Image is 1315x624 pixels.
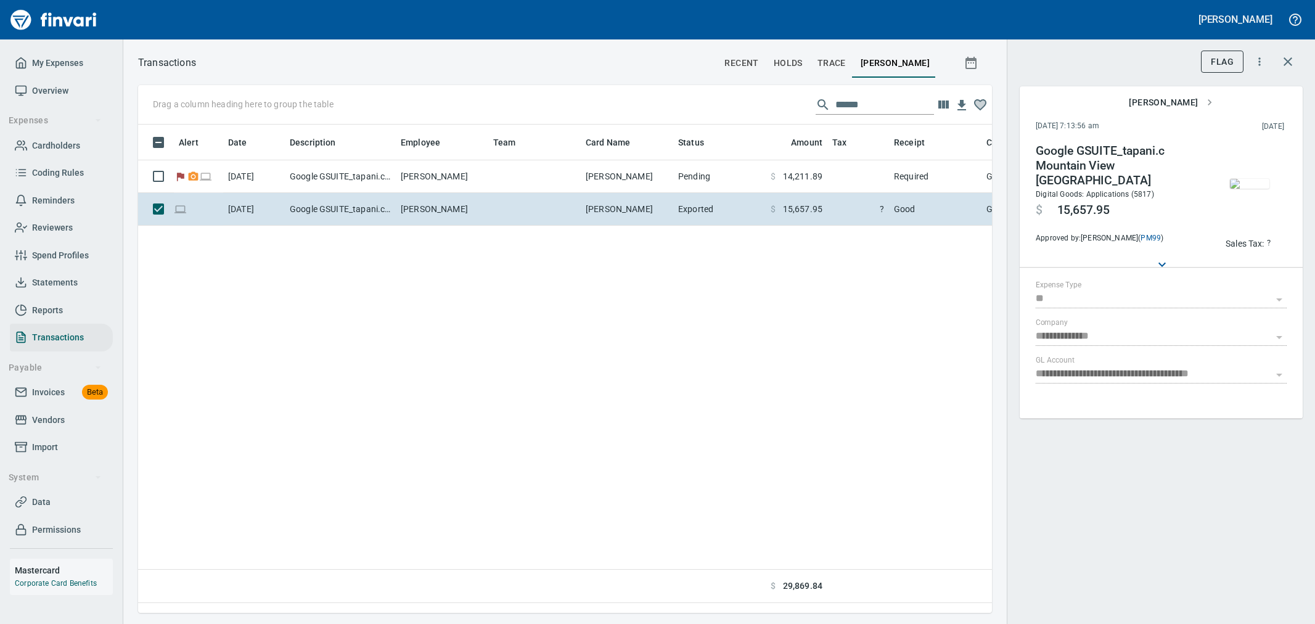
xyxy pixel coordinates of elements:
[952,48,992,78] button: Show transactions within a particular date range
[32,220,73,236] span: Reviewers
[223,193,285,226] td: [DATE]
[9,360,102,376] span: Payable
[678,135,704,150] span: Status
[4,109,107,132] button: Expenses
[10,379,113,406] a: InvoicesBeta
[32,303,63,318] span: Reports
[10,269,113,297] a: Statements
[889,160,981,193] td: Required
[1195,10,1276,29] button: [PERSON_NAME]
[581,160,673,193] td: [PERSON_NAME]
[581,193,673,226] td: [PERSON_NAME]
[32,83,68,99] span: Overview
[9,470,102,485] span: System
[10,433,113,461] a: Import
[10,159,113,187] a: Coding Rules
[971,96,989,114] button: Column choices favorited. Click to reset to default
[290,135,352,150] span: Description
[1267,236,1271,250] span: Unable to determine tax
[1198,13,1272,26] h5: [PERSON_NAME]
[861,55,930,71] span: [PERSON_NAME]
[174,172,187,180] span: Flagged
[32,385,65,400] span: Invoices
[783,203,822,215] span: 15,657.95
[832,203,884,215] span: ?
[1246,48,1273,75] button: More
[775,135,822,150] span: Amount
[771,203,776,215] span: $
[894,135,941,150] span: Receipt
[724,55,758,71] span: recent
[153,98,334,110] p: Drag a column heading here to group the table
[174,205,187,213] span: Online transaction
[1273,47,1303,76] button: Close transaction
[493,135,516,150] span: Team
[10,297,113,324] a: Reports
[1057,203,1110,218] span: 15,657.95
[1230,179,1269,189] img: receipts%2Ftapani%2F2025-08-01%2FwRyD7Dpi8Aanou5rLXT8HKXjbai2__IvSJseJF9LENABKcF5iV.jpg
[1036,319,1068,327] label: Company
[179,135,215,150] span: Alert
[1036,357,1075,364] label: GL Account
[10,77,113,105] a: Overview
[187,172,200,180] span: Receipt Required
[138,55,196,70] nav: breadcrumb
[1141,234,1161,242] a: PM99
[32,138,80,154] span: Cardholders
[981,193,1290,226] td: GL (1) / 8281.81.10: IT Software/Licensing/Support
[771,580,776,593] span: $
[1036,282,1081,289] label: Expense Type
[586,135,630,150] span: Card Name
[1201,51,1243,73] button: Flag
[1211,54,1234,70] span: Flag
[1181,121,1284,133] span: This charge was settled by the merchant and appears on the 2025/08/02 statement.
[32,330,84,345] span: Transactions
[223,160,285,193] td: [DATE]
[832,135,846,150] span: Tax
[1226,237,1264,250] p: Sales Tax:
[32,440,58,455] span: Import
[673,193,766,226] td: Exported
[32,248,89,263] span: Spend Profiles
[1036,203,1043,218] span: $
[934,96,952,114] button: Choose columns to display
[32,165,84,181] span: Coding Rules
[32,275,78,290] span: Statements
[285,193,396,226] td: Google GSUITE_tapani.c Mountain View [GEOGRAPHIC_DATA]
[228,135,263,150] span: Date
[791,135,822,150] span: Amount
[228,135,247,150] span: Date
[32,55,83,71] span: My Expenses
[1267,236,1271,250] span: ?
[10,242,113,269] a: Spend Profiles
[401,135,440,150] span: Employee
[15,579,97,588] a: Corporate Card Benefits
[586,135,646,150] span: Card Name
[783,580,822,593] span: 29,869.84
[10,187,113,215] a: Reminders
[952,96,971,115] button: Download Table
[10,324,113,351] a: Transactions
[10,406,113,434] a: Vendors
[10,132,113,160] a: Cardholders
[32,522,81,538] span: Permissions
[981,160,1290,193] td: GL (1) / 8281.81.10: IT Software/Licensing/Support
[4,356,107,379] button: Payable
[678,135,720,150] span: Status
[889,193,981,226] td: Good
[32,193,75,208] span: Reminders
[771,170,776,183] span: $
[10,49,113,77] a: My Expenses
[986,135,1031,150] span: Coding
[1036,120,1181,133] span: [DATE] 7:13:56 am
[32,495,51,510] span: Data
[1223,234,1274,253] button: Sales Tax:?
[1036,232,1203,245] span: Approved by: [PERSON_NAME] ( )
[179,135,199,150] span: Alert
[1124,91,1218,114] button: [PERSON_NAME]
[285,160,396,193] td: Google GSUITE_tapani.c Mountain View [GEOGRAPHIC_DATA]
[673,160,766,193] td: Pending
[986,135,1015,150] span: Coding
[832,135,862,150] span: Tax
[10,488,113,516] a: Data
